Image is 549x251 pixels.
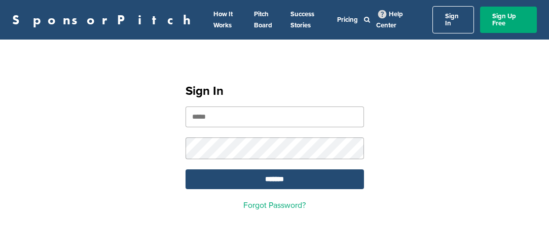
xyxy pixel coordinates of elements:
a: Success Stories [290,10,314,29]
a: Sign Up Free [480,7,537,33]
a: Pricing [337,16,358,24]
a: Help Center [376,8,403,31]
a: Pitch Board [254,10,272,29]
a: Forgot Password? [243,200,306,210]
a: How It Works [213,10,233,29]
h1: Sign In [186,82,364,100]
a: Sign In [432,6,474,33]
a: SponsorPitch [12,13,197,26]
